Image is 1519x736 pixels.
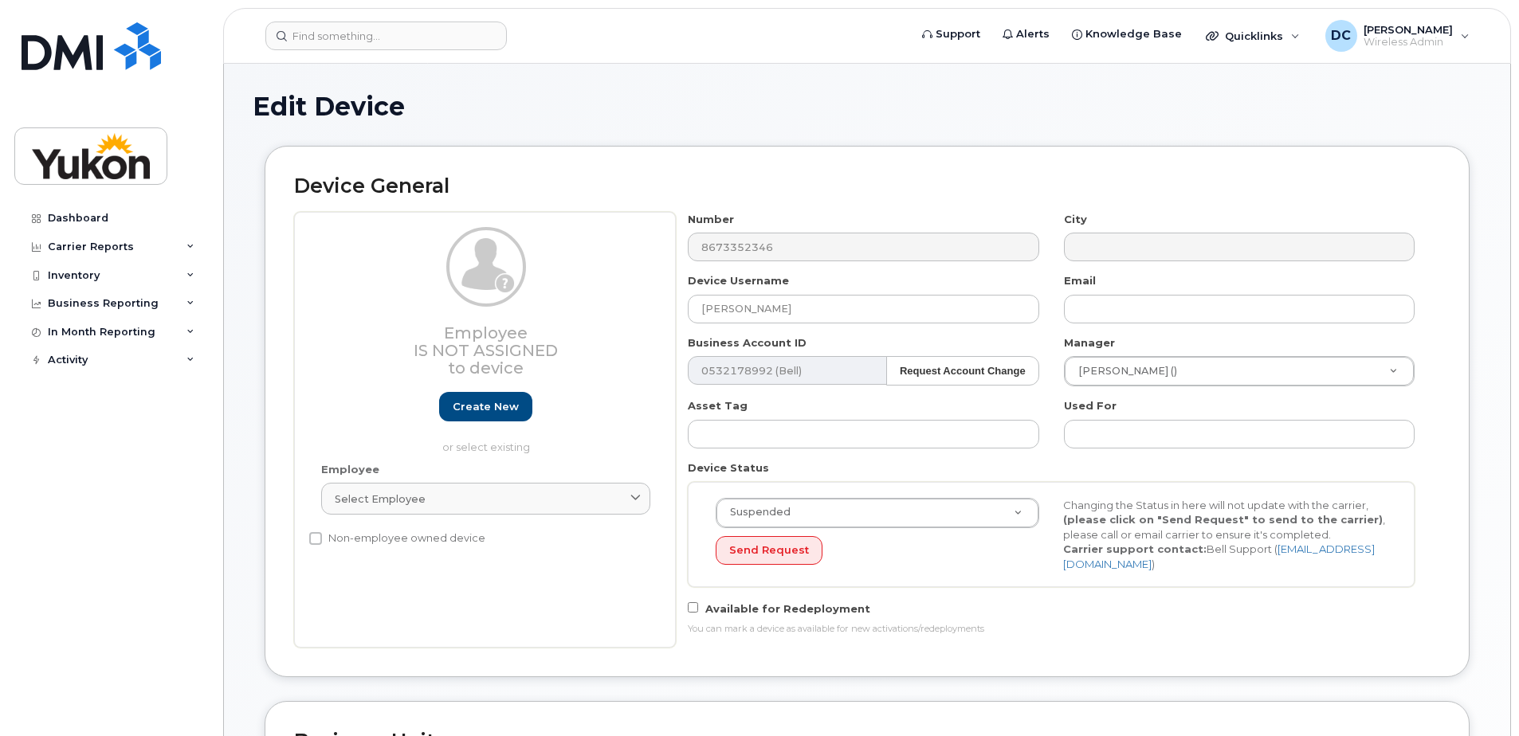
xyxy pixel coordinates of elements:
[900,365,1026,377] strong: Request Account Change
[688,335,807,350] label: Business Account ID
[1065,357,1414,386] a: [PERSON_NAME] ()
[886,356,1039,386] button: Request Account Change
[309,529,485,548] label: Non-employee owned device
[1063,542,1375,570] a: [EMAIL_ADDRESS][DOMAIN_NAME]
[716,499,1038,527] a: Suspended
[321,483,650,515] a: Select employee
[688,623,1415,636] div: You can mark a device as available for new activations/redeployments
[688,602,698,613] input: Available for Redeployment
[253,92,1482,120] h1: Edit Device
[1051,498,1399,572] div: Changing the Status in here will not update with the carrier, , please call or email carrier to e...
[716,536,822,566] button: Send Request
[688,398,748,413] label: Asset Tag
[688,212,734,227] label: Number
[309,532,322,545] input: Non-employee owned device
[1063,542,1207,555] strong: Carrier support contact:
[439,392,532,421] a: Create new
[321,440,650,455] p: or select existing
[705,602,870,615] span: Available for Redeployment
[321,324,650,377] h3: Employee
[1064,212,1087,227] label: City
[688,273,789,288] label: Device Username
[688,460,769,476] label: Device Status
[321,462,379,477] label: Employee
[1064,398,1117,413] label: Used For
[1063,513,1383,526] strong: (please click on "Send Request" to send to the carrier)
[448,358,524,378] span: to device
[335,491,426,507] span: Select employee
[414,341,558,360] span: Is not assigned
[1064,273,1096,288] label: Email
[1064,335,1115,350] label: Manager
[294,175,1440,198] h2: Device General
[720,505,791,519] span: Suspended
[1069,364,1177,378] span: [PERSON_NAME] ()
